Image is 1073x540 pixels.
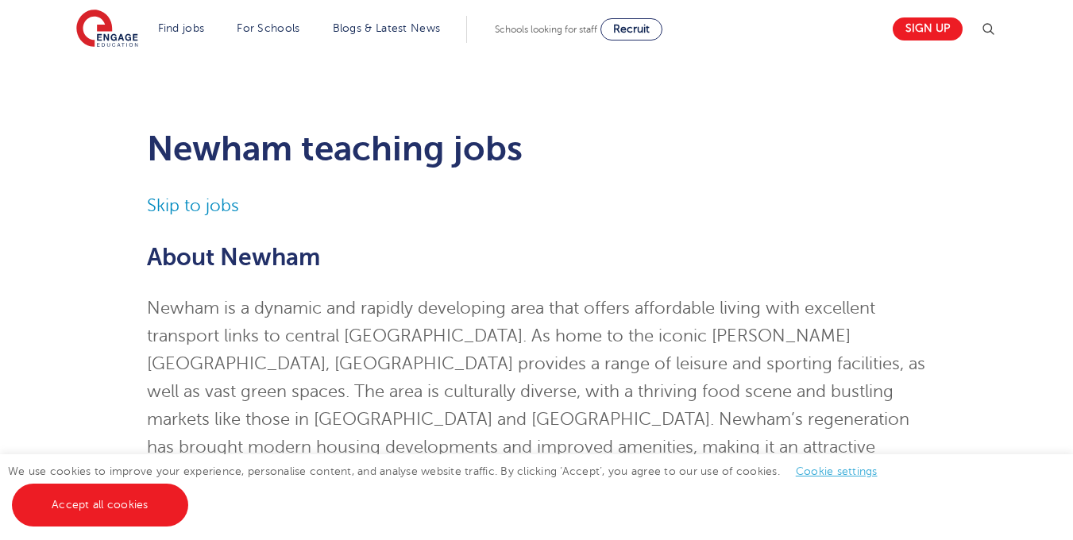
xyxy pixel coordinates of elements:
[600,18,662,40] a: Recruit
[495,24,597,35] span: Schools looking for staff
[147,129,926,168] h1: Newham teaching jobs
[147,196,239,215] a: Skip to jobs
[147,299,925,540] span: Newham is a dynamic and rapidly developing area that offers affordable living with excellent tran...
[147,244,320,271] span: About Newham
[796,465,878,477] a: Cookie settings
[8,465,894,511] span: We use cookies to improve your experience, personalise content, and analyse website traffic. By c...
[76,10,138,49] img: Engage Education
[333,22,441,34] a: Blogs & Latest News
[613,23,650,35] span: Recruit
[158,22,205,34] a: Find jobs
[893,17,963,40] a: Sign up
[237,22,299,34] a: For Schools
[12,484,188,526] a: Accept all cookies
